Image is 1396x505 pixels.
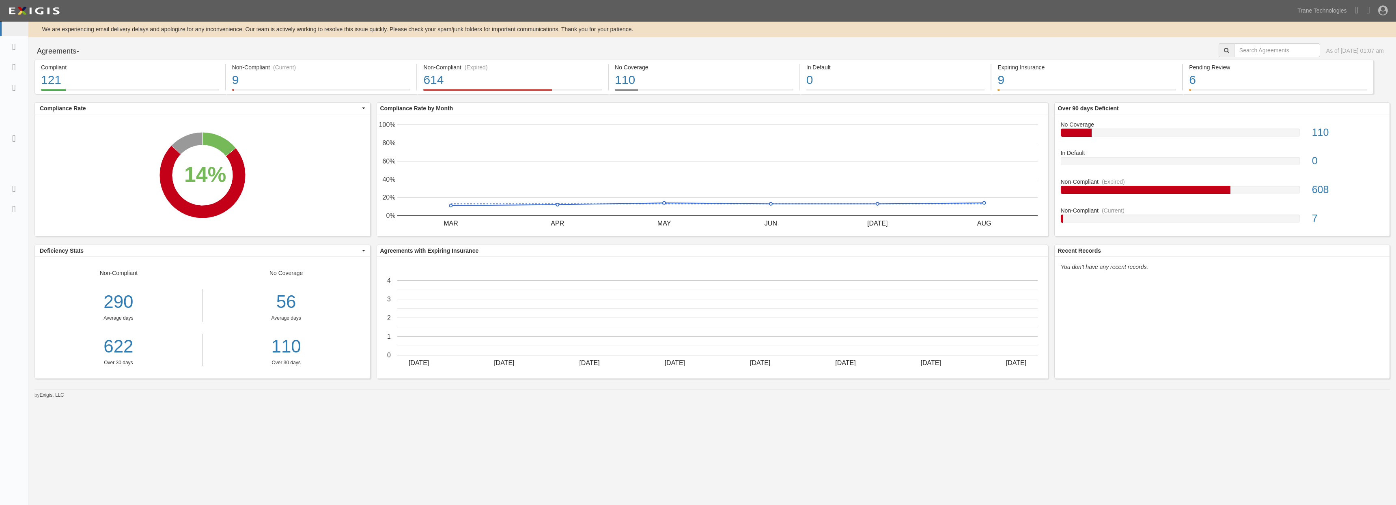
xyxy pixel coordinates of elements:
a: Compliant121 [34,89,225,95]
text: 1 [387,333,391,340]
div: 9 [997,71,1176,89]
text: [DATE] [750,359,770,366]
text: 60% [382,157,395,164]
text: [DATE] [664,359,685,366]
div: (Expired) [465,63,488,71]
div: 56 [209,289,364,315]
b: Over 90 days Deficient [1058,105,1119,112]
text: 80% [382,140,395,146]
div: Non-Compliant [1055,178,1390,186]
text: 4 [387,277,391,284]
text: 3 [387,296,391,303]
text: AUG [977,219,991,226]
div: Over 30 days [35,359,202,366]
div: In Default [806,63,985,71]
div: We are experiencing email delivery delays and apologize for any inconvenience. Our team is active... [28,25,1396,33]
b: Recent Records [1058,247,1101,254]
a: Non-Compliant(Expired)608 [1061,178,1384,206]
a: No Coverage110 [1061,120,1384,149]
input: Search Agreements [1234,43,1320,57]
text: 100% [379,121,395,128]
div: Pending Review [1189,63,1367,71]
div: 0 [806,71,985,89]
div: Average days [35,315,202,322]
text: [DATE] [579,359,599,366]
button: Compliance Rate [35,103,370,114]
text: [DATE] [408,359,429,366]
div: Expiring Insurance [997,63,1176,71]
text: APR [551,219,564,226]
svg: A chart. [377,114,1048,236]
div: Compliant [41,63,219,71]
div: (Current) [1102,206,1125,215]
img: logo-5460c22ac91f19d4615b14bd174203de0afe785f0fc80cf4dbbc73dc1793850b.png [6,4,62,18]
a: Expiring Insurance9 [991,89,1182,95]
div: 14% [184,160,226,190]
div: 290 [35,289,202,315]
div: Non-Compliant [1055,206,1390,215]
i: Help Center - Complianz [1366,4,1370,15]
div: 110 [615,71,793,89]
a: Non-Compliant(Expired)614 [417,89,608,95]
text: JUN [764,219,777,226]
div: (Current) [273,63,296,71]
button: Agreements [34,43,95,60]
button: Deficiency Stats [35,245,370,256]
text: 2 [387,314,391,321]
a: Exigis, LLC [40,392,64,398]
text: 0 [387,352,391,359]
text: 40% [382,176,395,183]
div: Average days [209,315,364,322]
a: Non-Compliant(Current)7 [1061,206,1384,229]
div: 7 [1306,211,1390,226]
div: 614 [423,71,602,89]
div: Non-Compliant (Current) [232,63,411,71]
div: As of [DATE] 01:07 am [1326,47,1384,55]
div: Non-Compliant (Expired) [423,63,602,71]
a: Non-Compliant(Current)9 [226,89,417,95]
div: No Coverage [615,63,793,71]
div: Over 30 days [209,359,364,366]
a: Pending Review6 [1183,89,1374,95]
div: 110 [1306,125,1390,140]
text: MAY [657,219,671,226]
div: 6 [1189,71,1367,89]
div: No Coverage [1055,120,1390,129]
span: Deficiency Stats [40,247,360,255]
text: [DATE] [920,359,941,366]
svg: A chart. [35,114,370,236]
div: 9 [232,71,411,89]
text: [DATE] [867,219,888,226]
text: 20% [382,194,395,201]
text: [DATE] [494,359,514,366]
div: 121 [41,71,219,89]
text: 0% [386,212,395,219]
a: Trane Technologies [1293,2,1351,19]
div: 0 [1306,154,1390,168]
span: Compliance Rate [40,104,360,112]
b: Agreements with Expiring Insurance [380,247,479,254]
div: In Default [1055,149,1390,157]
a: 110 [209,334,364,359]
text: [DATE] [1006,359,1026,366]
div: Non-Compliant [35,269,203,366]
small: by [34,392,64,399]
div: No Coverage [203,269,370,366]
text: [DATE] [835,359,855,366]
svg: A chart. [377,257,1048,378]
a: In Default0 [1061,149,1384,178]
b: Compliance Rate by Month [380,105,453,112]
em: You don't have any recent records. [1061,264,1148,270]
div: 608 [1306,183,1390,197]
a: In Default0 [800,89,991,95]
a: Notifications [1351,0,1363,21]
div: (Expired) [1102,178,1125,186]
text: MAR [444,219,458,226]
a: No Coverage110 [609,89,799,95]
a: 622 [35,334,202,359]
